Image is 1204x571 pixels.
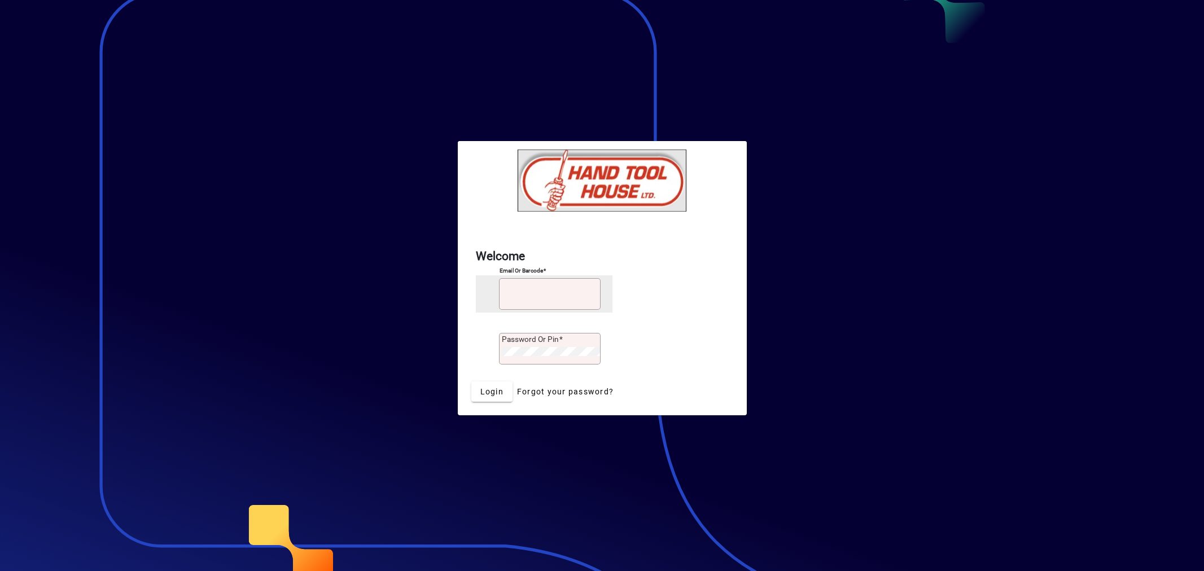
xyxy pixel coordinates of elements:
[471,381,513,402] button: Login
[476,248,729,266] h2: Welcome
[513,381,618,402] a: Forgot your password?
[500,267,543,274] mat-label: Email or Barcode
[480,386,504,398] span: Login
[517,386,614,398] span: Forgot your password?
[502,335,559,344] mat-label: Password or Pin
